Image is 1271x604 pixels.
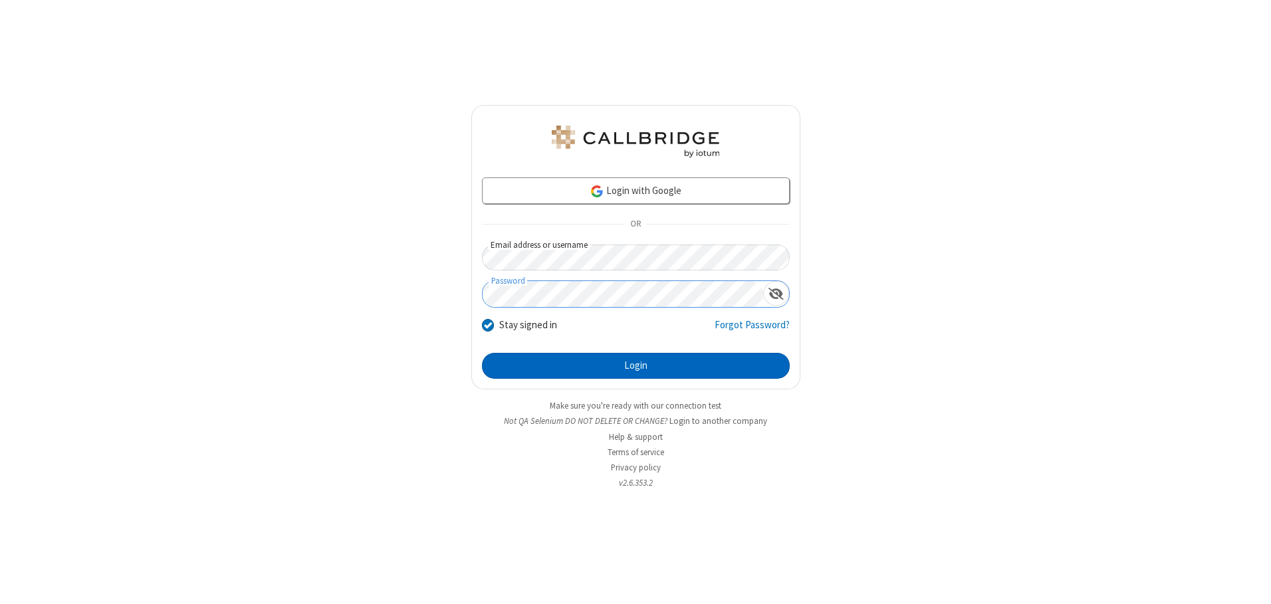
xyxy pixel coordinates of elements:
iframe: Chat [1238,569,1261,595]
div: Show password [763,281,789,306]
a: Make sure you're ready with our connection test [550,400,721,411]
a: Privacy policy [611,462,661,473]
span: OR [625,215,646,234]
li: v2.6.353.2 [471,476,800,489]
a: Login with Google [482,177,790,204]
input: Email address or username [482,245,790,270]
img: google-icon.png [590,184,604,199]
button: Login to another company [669,415,767,427]
li: Not QA Selenium DO NOT DELETE OR CHANGE? [471,415,800,427]
input: Password [483,281,763,307]
a: Help & support [609,431,663,443]
button: Login [482,353,790,379]
label: Stay signed in [499,318,557,333]
a: Forgot Password? [715,318,790,343]
a: Terms of service [608,447,664,458]
img: QA Selenium DO NOT DELETE OR CHANGE [549,126,722,157]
